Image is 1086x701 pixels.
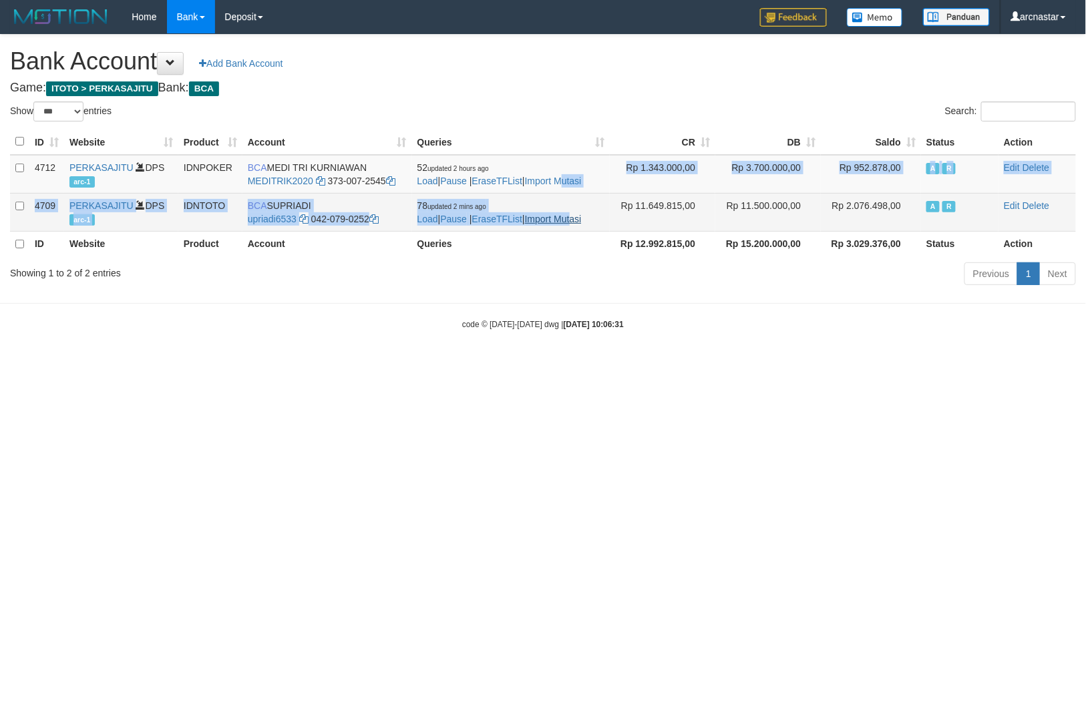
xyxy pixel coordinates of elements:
a: Pause [440,214,467,224]
h1: Bank Account [10,48,1076,75]
span: BCA [248,162,267,173]
a: MEDITRIK2020 [248,176,313,186]
img: Button%20Memo.svg [847,8,903,27]
a: PERKASAJITU [69,162,134,173]
th: CR: activate to sort column ascending [610,129,715,155]
a: Edit [1004,200,1020,211]
span: arc-1 [69,214,95,226]
span: 78 [417,200,486,211]
span: | | | [417,200,582,224]
a: upriadi6533 [248,214,297,224]
th: Account: activate to sort column ascending [242,129,412,155]
a: EraseTFList [472,214,522,224]
th: DB: activate to sort column ascending [715,129,821,155]
th: Action [999,129,1076,155]
a: Copy 3730072545 to clipboard [386,176,395,186]
label: Show entries [10,101,112,122]
small: code © [DATE]-[DATE] dwg | [462,320,624,329]
a: Edit [1004,162,1020,173]
a: PERKASAJITU [69,200,134,211]
td: Rp 3.700.000,00 [715,155,821,194]
th: Rp 3.029.376,00 [821,231,921,256]
th: Account [242,231,412,256]
th: Status [921,129,999,155]
td: IDNTOTO [178,193,242,231]
div: Showing 1 to 2 of 2 entries [10,261,443,280]
th: Status [921,231,999,256]
a: EraseTFList [472,176,522,186]
span: Running [942,163,956,174]
img: Feedback.jpg [760,8,827,27]
a: Add Bank Account [190,52,291,75]
th: Rp 15.200.000,00 [715,231,821,256]
span: | | | [417,162,582,186]
span: Active [926,163,940,174]
a: Import Mutasi [525,214,582,224]
th: Product [178,231,242,256]
td: 4709 [29,193,64,231]
td: SUPRIADI 042-079-0252 [242,193,412,231]
span: updated 2 hours ago [427,165,489,172]
a: Copy upriadi6533 to clipboard [299,214,309,224]
td: IDNPOKER [178,155,242,194]
span: updated 2 mins ago [427,203,486,210]
th: Rp 12.992.815,00 [610,231,715,256]
td: 4712 [29,155,64,194]
th: Website [64,231,178,256]
a: Copy MEDITRIK2020 to clipboard [316,176,325,186]
strong: [DATE] 10:06:31 [564,320,624,329]
td: Rp 1.343.000,00 [610,155,715,194]
span: Active [926,201,940,212]
td: Rp 2.076.498,00 [821,193,921,231]
td: DPS [64,155,178,194]
th: Website: activate to sort column ascending [64,129,178,155]
td: Rp 11.500.000,00 [715,193,821,231]
a: Load [417,176,438,186]
td: Rp 952.878,00 [821,155,921,194]
th: ID: activate to sort column ascending [29,129,64,155]
td: DPS [64,193,178,231]
th: Product: activate to sort column ascending [178,129,242,155]
span: ITOTO > PERKASAJITU [46,81,158,96]
th: Saldo: activate to sort column ascending [821,129,921,155]
a: Previous [964,262,1018,285]
a: Delete [1023,162,1049,173]
a: Pause [440,176,467,186]
span: BCA [248,200,267,211]
span: 52 [417,162,489,173]
span: BCA [189,81,219,96]
h4: Game: Bank: [10,81,1076,95]
a: Import Mutasi [525,176,582,186]
span: arc-1 [69,176,95,188]
img: MOTION_logo.png [10,7,112,27]
a: Copy 0420790252 to clipboard [369,214,379,224]
img: panduan.png [923,8,990,26]
th: Action [999,231,1076,256]
input: Search: [981,101,1076,122]
select: Showentries [33,101,83,122]
td: Rp 11.649.815,00 [610,193,715,231]
a: Load [417,214,438,224]
label: Search: [945,101,1076,122]
a: 1 [1017,262,1040,285]
th: Queries: activate to sort column ascending [412,129,610,155]
a: Next [1039,262,1076,285]
th: Queries [412,231,610,256]
span: Running [942,201,956,212]
td: MEDI TRI KURNIAWAN 373-007-2545 [242,155,412,194]
th: ID [29,231,64,256]
a: Delete [1023,200,1049,211]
